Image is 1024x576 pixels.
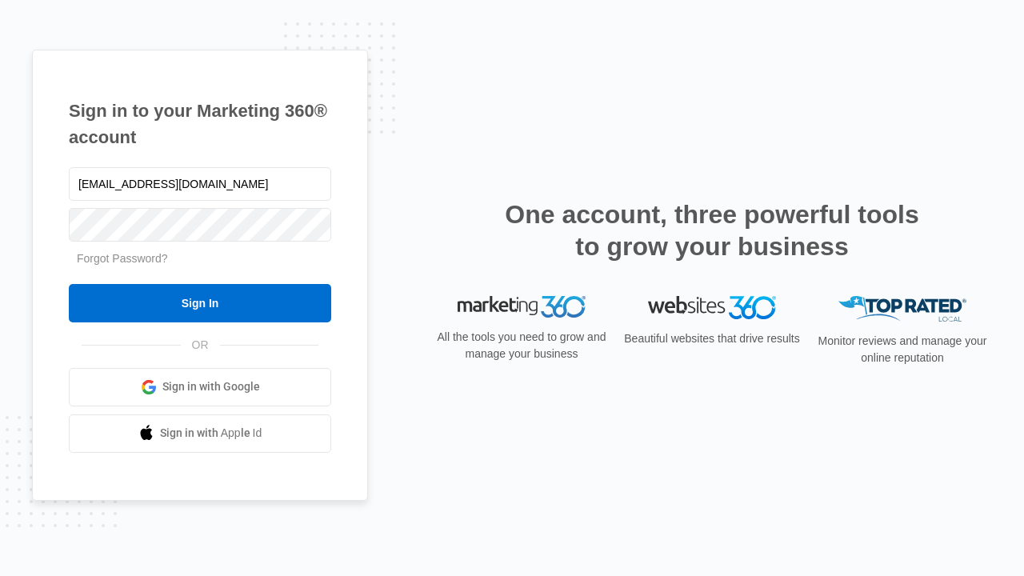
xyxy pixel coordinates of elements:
[622,330,802,347] p: Beautiful websites that drive results
[69,98,331,150] h1: Sign in to your Marketing 360® account
[432,329,611,362] p: All the tools you need to grow and manage your business
[181,337,220,354] span: OR
[813,333,992,366] p: Monitor reviews and manage your online reputation
[69,167,331,201] input: Email
[648,296,776,319] img: Websites 360
[69,284,331,322] input: Sign In
[69,368,331,406] a: Sign in with Google
[838,296,966,322] img: Top Rated Local
[160,425,262,442] span: Sign in with Apple Id
[162,378,260,395] span: Sign in with Google
[77,252,168,265] a: Forgot Password?
[500,198,924,262] h2: One account, three powerful tools to grow your business
[458,296,586,318] img: Marketing 360
[69,414,331,453] a: Sign in with Apple Id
